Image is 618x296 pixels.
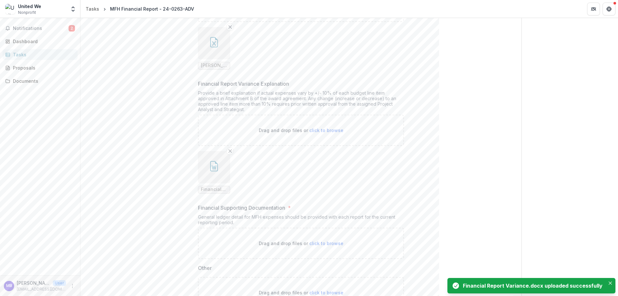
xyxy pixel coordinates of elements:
a: Tasks [3,49,78,60]
p: Drag and drop files or [259,240,343,247]
div: Remove File[PERSON_NAME]-Financial-Report-24-0263-ADV-25.xlsx [198,27,230,70]
button: Close [606,279,614,287]
div: Proposals [13,64,72,71]
span: click to browse [309,128,343,133]
span: Financial Report Variance.docx [201,187,227,192]
div: General ledger detail for MFH expenses should be provided with each report for the current report... [198,214,404,228]
span: [PERSON_NAME]-Financial-Report-24-0263-ADV-25.xlsx [201,63,227,68]
div: Remove FileFinancial Report Variance.docx [198,151,230,194]
div: Provide a brief explanation if actual expenses vary by +/- 10% of each budget line item approved ... [198,90,404,115]
span: Notifications [13,26,69,31]
button: Get Help [603,3,615,15]
div: United We [18,3,41,10]
button: Notifications2 [3,23,78,33]
div: Tasks [86,5,99,12]
p: [PERSON_NAME] [17,280,50,286]
div: Financial Report Variance.docx uploaded successfully [463,282,603,290]
a: Proposals [3,62,78,73]
button: Partners [587,3,600,15]
span: click to browse [309,290,343,295]
span: 2 [69,25,75,32]
span: click to browse [309,241,343,246]
div: Tasks [13,51,72,58]
img: United We [5,4,15,14]
p: Financial Report Variance Explanation [198,80,289,88]
button: Open entity switcher [69,3,78,15]
a: Documents [3,76,78,86]
p: Financial Supporting Documentation [198,204,285,212]
a: Dashboard [3,36,78,47]
p: Other [198,264,212,272]
nav: breadcrumb [83,4,197,14]
div: MFH Financial Report - 24-0263-ADV [110,5,194,12]
p: User [53,280,66,286]
span: Nonprofit [18,10,36,15]
button: Remove File [226,147,234,155]
p: Drag and drop files or [259,127,343,134]
button: More [69,282,76,290]
p: [EMAIL_ADDRESS][DOMAIN_NAME] [17,286,66,292]
div: Dashboard [13,38,72,45]
p: Drag and drop files or [259,289,343,296]
div: Documents [13,78,72,84]
div: Micaela Brokaw [6,284,12,288]
a: Tasks [83,4,102,14]
button: Remove File [226,23,234,31]
div: Notifications-bottom-right [445,275,618,296]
